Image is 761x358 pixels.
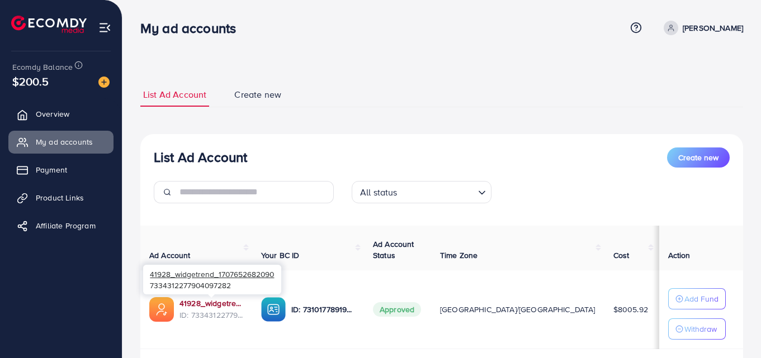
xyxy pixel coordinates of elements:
[98,77,110,88] img: image
[11,16,87,33] img: logo
[668,250,691,261] span: Action
[613,250,630,261] span: Cost
[8,159,114,181] a: Payment
[8,103,114,125] a: Overview
[150,269,274,279] span: 41928_widgetrend_1707652682090
[36,108,69,120] span: Overview
[352,181,491,203] div: Search for option
[401,182,474,201] input: Search for option
[440,304,595,315] span: [GEOGRAPHIC_DATA]/[GEOGRAPHIC_DATA]
[613,304,648,315] span: $8005.92
[668,318,726,340] button: Withdraw
[179,298,243,309] a: 41928_widgetrend_1707652682090
[261,250,300,261] span: Your BC ID
[154,149,247,165] h3: List Ad Account
[149,297,174,322] img: ic-ads-acc.e4c84228.svg
[143,88,206,101] span: List Ad Account
[261,297,286,322] img: ic-ba-acc.ded83a64.svg
[8,214,114,237] a: Affiliate Program
[36,136,93,147] span: My ad accounts
[140,20,245,36] h3: My ad accounts
[179,309,243,321] span: ID: 7334312277904097282
[713,308,753,350] iframe: Chat
[36,192,84,203] span: Product Links
[684,322,717,336] p: Withdraw
[12,73,49,89] span: $200.5
[149,250,191,261] span: Ad Account
[668,288,726,309] button: Add Fund
[234,88,281,101] span: Create new
[143,265,281,294] div: 7334312277904097282
[659,21,743,35] a: [PERSON_NAME]
[683,21,743,35] p: [PERSON_NAME]
[358,184,400,201] span: All status
[98,21,111,34] img: menu
[678,152,719,163] span: Create new
[667,147,730,168] button: Create new
[8,131,114,153] a: My ad accounts
[291,303,355,316] p: ID: 7310177891982245890
[684,292,719,306] p: Add Fund
[8,187,114,209] a: Product Links
[373,238,414,261] span: Ad Account Status
[36,220,96,231] span: Affiliate Program
[36,164,67,175] span: Payment
[440,250,478,261] span: Time Zone
[373,302,421,317] span: Approved
[12,61,73,73] span: Ecomdy Balance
